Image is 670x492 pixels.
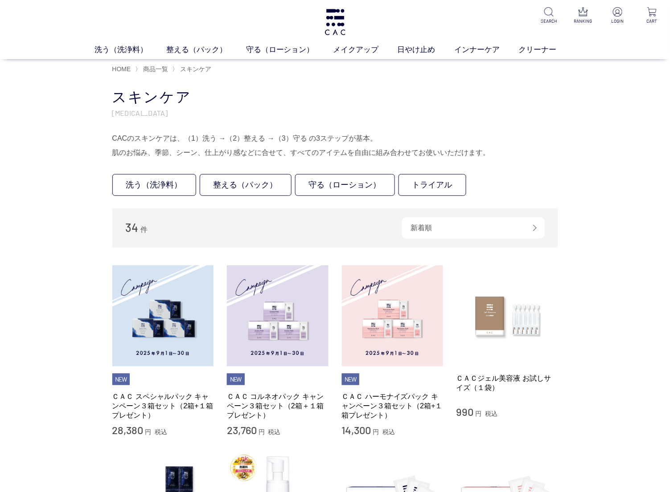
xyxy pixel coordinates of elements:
[641,7,663,24] a: CART
[333,44,397,55] a: メイクアップ
[399,174,466,196] a: トライアル
[295,174,395,196] a: 守る（ローション）
[141,65,168,73] a: 商品一覧
[454,44,518,55] a: インナーケア
[112,265,214,367] img: ＣＡＣ スペシャルパック キャンペーン３箱セット（2箱+１箱プレゼント）
[112,88,558,107] h1: スキンケア
[112,108,558,118] p: [MEDICAL_DATA]
[143,65,168,73] span: 商品一覧
[200,174,292,196] a: 整える（パック）
[268,428,281,435] span: 税込
[641,18,663,24] p: CART
[112,392,214,420] a: ＣＡＣ スペシャルパック キャンペーン３箱セット（2箱+１箱プレゼント）
[112,65,131,73] a: HOME
[324,9,347,35] img: logo
[398,44,454,55] a: 日やけ止め
[607,18,629,24] p: LOGIN
[112,131,558,160] div: CACのスキンケアは、（1）洗う →（2）整える →（3）守る の3ステップが基本。 肌のお悩み、季節、シーン、仕上がり感などに合せて、すべてのアイテムを自由に組み合わせてお使いいただけます。
[382,428,395,435] span: 税込
[342,392,444,420] a: ＣＡＣ ハーモナイズパック キャンペーン３箱セット（2箱+１箱プレゼント）
[227,423,257,436] span: 23,760
[373,428,379,435] span: 円
[227,265,329,367] img: ＣＡＣ コルネオパック キャンペーン３箱セット（2箱＋１箱プレゼント）
[95,44,166,55] a: 洗う（洗浄料）
[259,428,265,435] span: 円
[519,44,575,55] a: クリーナー
[155,428,167,435] span: 税込
[180,65,211,73] span: スキンケア
[572,7,594,24] a: RANKING
[342,423,371,436] span: 14,300
[112,423,144,436] span: 28,380
[112,374,130,385] li: NEW
[246,44,333,55] a: 守る（ローション）
[342,374,360,385] li: NEW
[538,7,560,24] a: SEARCH
[178,65,211,73] a: スキンケア
[145,428,151,435] span: 円
[456,374,558,393] a: ＣＡＣジェル美容液 お試しサイズ（１袋）
[172,65,214,73] li: 〉
[402,217,545,239] div: 新着順
[227,374,245,385] li: NEW
[126,220,139,234] span: 34
[607,7,629,24] a: LOGIN
[135,65,170,73] li: 〉
[227,392,329,420] a: ＣＡＣ コルネオパック キャンペーン３箱セット（2箱＋１箱プレゼント）
[456,405,474,418] span: 990
[112,174,196,196] a: 洗う（洗浄料）
[140,226,148,233] span: 件
[476,410,482,417] span: 円
[456,265,558,367] img: ＣＡＣジェル美容液 お試しサイズ（１袋）
[166,44,246,55] a: 整える（パック）
[538,18,560,24] p: SEARCH
[342,265,444,367] img: ＣＡＣ ハーモナイズパック キャンペーン３箱セット（2箱+１箱プレゼント）
[485,410,498,417] span: 税込
[572,18,594,24] p: RANKING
